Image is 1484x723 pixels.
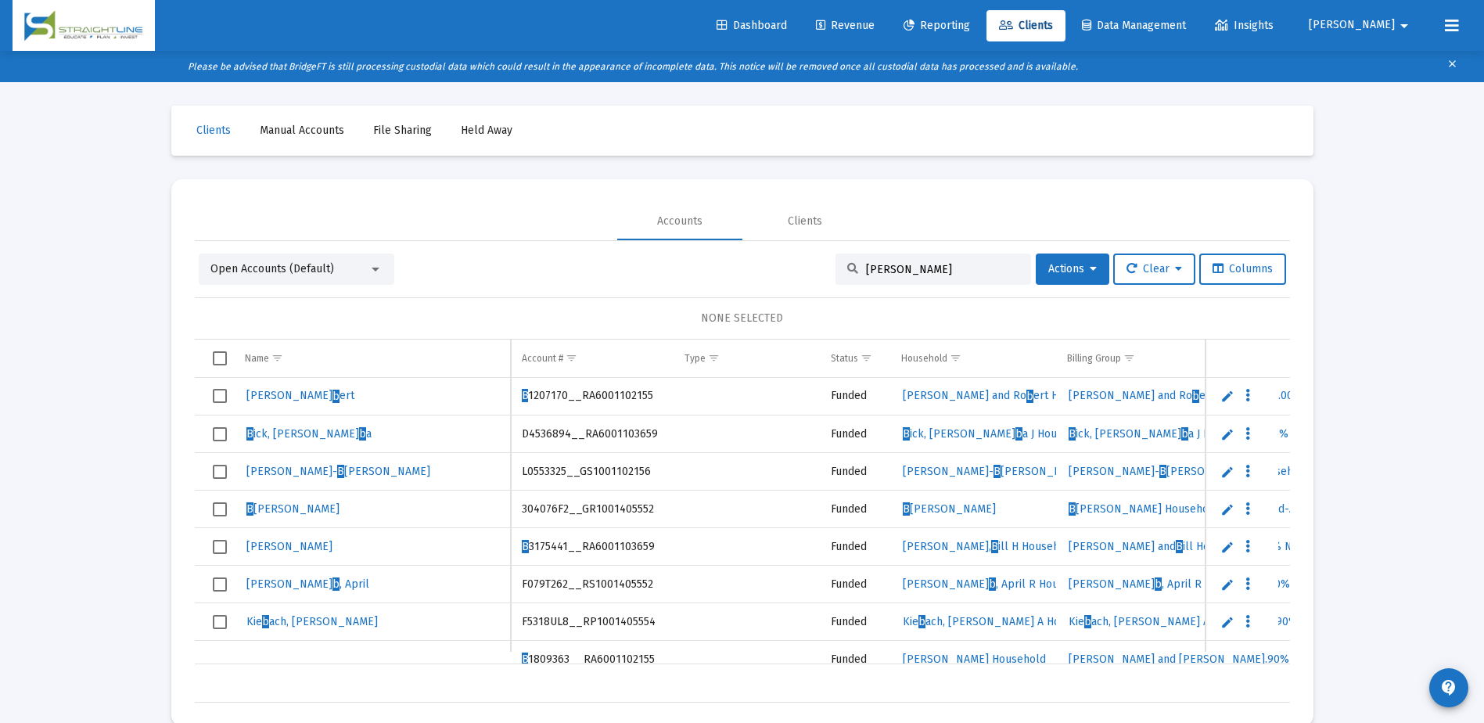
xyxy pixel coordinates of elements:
[901,573,1094,596] a: [PERSON_NAME]b, April R Household
[361,115,444,146] a: File Sharing
[1069,502,1327,516] span: [PERSON_NAME] Household_.90% Tiered-Arrears
[511,641,674,678] td: 1809363__RA6001102155
[1069,615,1374,628] span: Kie ach, [PERSON_NAME] A Household_.90% Tiered-Arrears
[207,311,1277,326] div: NONE SELECTED
[511,491,674,528] td: 304076F2__GR1001405552
[816,19,875,32] span: Revenue
[213,502,227,516] div: Select row
[1082,19,1186,32] span: Data Management
[903,427,1091,441] span: ick, [PERSON_NAME] a J Household
[213,577,227,592] div: Select row
[803,10,887,41] a: Revenue
[213,389,227,403] div: Select row
[901,423,1093,446] a: Bick, [PERSON_NAME]ba J Household
[1220,389,1234,403] a: Edit
[260,124,344,137] span: Manual Accounts
[246,389,354,402] span: [PERSON_NAME] ert
[511,378,674,415] td: 1207170__RA6001102155
[1067,460,1419,484] a: [PERSON_NAME]-B[PERSON_NAME] Household_.90% Tiered-Arrears
[245,610,379,634] a: Kiebach, [PERSON_NAME]
[246,427,253,441] span: B
[245,423,373,446] a: Bick, [PERSON_NAME]ba
[831,352,858,365] div: Status
[1069,427,1327,441] span: ick, [PERSON_NAME] a J Household_.00% No Fee
[1309,19,1395,32] span: [PERSON_NAME]
[1069,540,1320,553] span: [PERSON_NAME] and ill Household_.00% No Fee
[337,465,344,478] span: B
[511,528,674,566] td: 3175441__RA6001103659
[901,498,997,521] a: B[PERSON_NAME]
[1181,427,1188,441] span: b
[1220,502,1234,516] a: Edit
[1126,262,1182,275] span: Clear
[1202,10,1286,41] a: Insights
[245,535,334,558] a: [PERSON_NAME]
[903,427,910,441] span: B
[246,502,340,516] span: [PERSON_NAME]
[1067,610,1376,634] a: Kiebach, [PERSON_NAME] A Household_.90% Tiered-Arrears
[901,535,1077,559] a: [PERSON_NAME],Bill H Household
[685,352,706,365] div: Type
[1048,262,1097,275] span: Actions
[1036,254,1109,285] button: Actions
[522,540,529,553] span: B
[1026,390,1033,403] span: b
[1069,427,1076,441] span: B
[890,340,1056,377] td: Column Household
[1159,465,1166,478] span: B
[210,262,334,275] span: Open Accounts (Default)
[903,615,1101,628] span: Kie ach, [PERSON_NAME] A Household
[831,426,880,442] div: Funded
[1067,498,1328,521] a: B[PERSON_NAME] Household_.90% Tiered-Arrears
[950,352,961,364] span: Show filter options for column 'Household'
[1220,427,1234,441] a: Edit
[522,389,528,402] span: B
[246,615,378,628] span: Kie ach, [PERSON_NAME]
[1015,427,1022,441] span: b
[1067,384,1342,408] a: [PERSON_NAME] and Robert Household_.00% No Fee
[903,465,1144,478] span: [PERSON_NAME]- [PERSON_NAME] Household
[901,384,1107,408] a: [PERSON_NAME] and Robert Household
[1290,9,1432,41] button: [PERSON_NAME]
[1067,648,1367,671] a: [PERSON_NAME] and [PERSON_NAME].90% Tiered-Arrears
[213,427,227,441] div: Select row
[1213,262,1273,275] span: Columns
[511,603,674,641] td: F5318UL8__RP1001405554
[903,540,1076,553] span: [PERSON_NAME], ill H Household
[1067,535,1321,559] a: [PERSON_NAME] andBill Household_.00% No Fee
[674,340,820,377] td: Column Type
[657,214,702,229] div: Accounts
[1155,577,1162,591] span: b
[901,460,1145,484] a: [PERSON_NAME]-B[PERSON_NAME] Household
[1220,540,1234,554] a: Edit
[461,124,512,137] span: Held Away
[901,352,947,365] div: Household
[861,352,872,364] span: Show filter options for column 'Status'
[1069,465,1418,478] span: [PERSON_NAME]- [PERSON_NAME] Household_.90% Tiered-Arrears
[1439,678,1458,697] mat-icon: contact_support
[245,573,371,596] a: [PERSON_NAME]b, April
[831,388,880,404] div: Funded
[188,61,1078,72] i: Please be advised that BridgeFT is still processing custodial data which could result in the appe...
[1220,615,1234,629] a: Edit
[1067,573,1368,596] a: [PERSON_NAME]b, April R Household_.90% Tiered-Arrears
[991,540,998,553] span: B
[245,460,432,484] a: [PERSON_NAME]-B[PERSON_NAME]
[1084,615,1091,628] span: b
[901,610,1102,634] a: Kiebach, [PERSON_NAME] A Household
[1446,55,1458,78] mat-icon: clear
[999,19,1053,32] span: Clients
[332,577,340,591] span: b
[831,652,880,667] div: Funded
[332,390,340,403] span: b
[184,115,243,146] a: Clients
[1176,540,1183,553] span: B
[901,648,1047,671] a: [PERSON_NAME] Household
[1069,10,1198,41] a: Data Management
[246,427,372,441] span: ick, [PERSON_NAME] a
[1199,254,1286,285] button: Columns
[1069,389,1341,402] span: [PERSON_NAME] and Ro ert Household_.00% No Fee
[903,577,1093,591] span: [PERSON_NAME] , April R Household
[1067,423,1328,446] a: Bick, [PERSON_NAME]ba J Household_.00% No Fee
[1069,653,1366,666] span: [PERSON_NAME] and [PERSON_NAME].90% Tiered-Arrears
